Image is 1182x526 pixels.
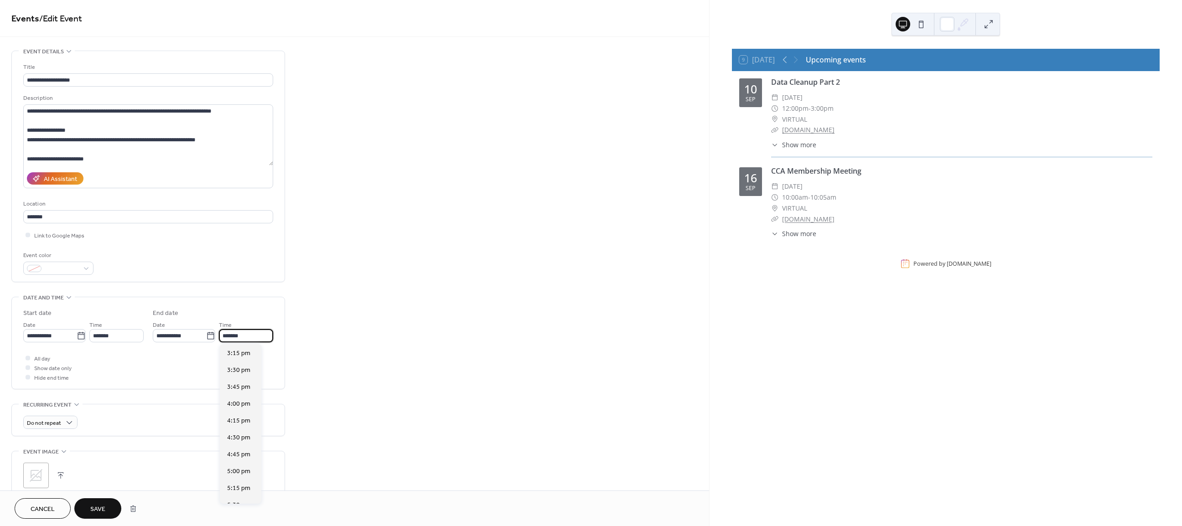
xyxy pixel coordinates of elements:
span: Recurring event [23,400,72,410]
span: 5:15 pm [227,484,250,493]
div: ​ [771,181,778,192]
span: 3:15 pm [227,349,250,358]
span: 10:05am [810,192,836,203]
div: ​ [771,192,778,203]
span: 4:45 pm [227,450,250,459]
span: Date [23,320,36,330]
div: ​ [771,92,778,103]
a: Data Cleanup Part 2 [771,77,840,87]
span: 3:00pm [811,103,834,114]
button: ​Show more [771,140,816,150]
div: ; [23,463,49,488]
span: VIRTUAL [782,203,807,214]
span: [DATE] [782,181,803,192]
div: Sep [746,186,756,191]
div: ​ [771,103,778,114]
span: All day [34,354,50,364]
div: ​ [771,214,778,225]
span: - [808,192,810,203]
a: CCA Membership Meeting [771,166,861,176]
span: VIRTUAL [782,114,807,125]
span: Cancel [31,505,55,514]
span: Show more [782,229,816,238]
div: Powered by [913,260,991,268]
div: ​ [771,114,778,125]
span: - [809,103,811,114]
button: Cancel [15,498,71,519]
div: Event color [23,251,92,260]
span: 5:30 pm [227,500,250,510]
span: 12:00pm [782,103,809,114]
div: Title [23,62,271,72]
span: Event image [23,447,59,457]
button: Save [74,498,121,519]
span: Do not repeat [27,418,61,428]
span: 3:45 pm [227,382,250,392]
a: [DOMAIN_NAME] [782,125,835,134]
a: [DOMAIN_NAME] [947,260,991,268]
span: Date [153,320,165,330]
span: Save [90,505,105,514]
span: 3:30 pm [227,366,250,375]
button: ​Show more [771,229,816,238]
span: 5:00 pm [227,467,250,476]
span: Hide end time [34,373,69,383]
button: AI Assistant [27,172,83,185]
div: End date [153,309,178,318]
span: Event details [23,47,64,57]
span: Show date only [34,364,72,373]
span: 4:00 pm [227,399,250,409]
span: Show more [782,140,816,150]
span: 4:15 pm [227,416,250,426]
div: ​ [771,124,778,135]
div: 16 [744,172,757,184]
a: [DOMAIN_NAME] [782,215,835,223]
span: Time [219,320,232,330]
div: AI Assistant [44,175,77,184]
span: Date and time [23,293,64,303]
div: ​ [771,140,778,150]
div: Sep [746,97,756,103]
span: [DATE] [782,92,803,103]
div: Location [23,199,271,209]
div: ​ [771,203,778,214]
div: 10 [744,83,757,95]
div: ​ [771,229,778,238]
div: Start date [23,309,52,318]
div: Description [23,93,271,103]
a: Events [11,10,39,28]
span: Time [89,320,102,330]
span: 4:30 pm [227,433,250,443]
span: / Edit Event [39,10,82,28]
div: Upcoming events [806,54,866,65]
span: Link to Google Maps [34,231,84,241]
span: 10:00am [782,192,808,203]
